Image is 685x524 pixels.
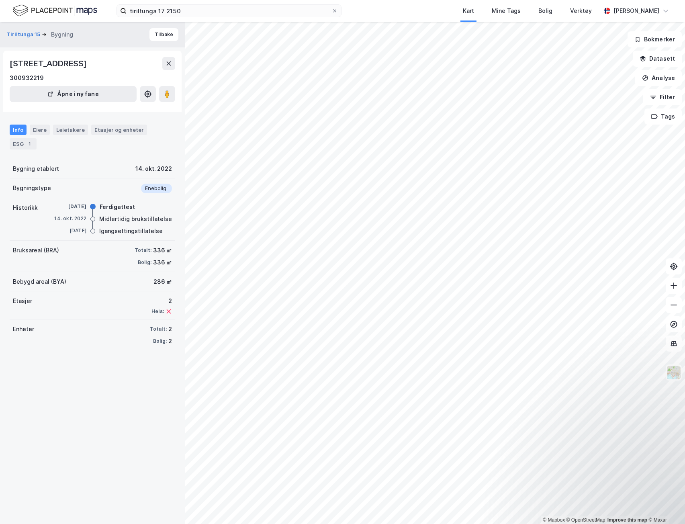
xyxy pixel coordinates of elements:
div: Mine Tags [492,6,521,16]
div: Totalt: [135,247,151,254]
div: Bygning etablert [13,164,59,174]
div: Leietakere [53,125,88,135]
button: Tags [644,108,682,125]
div: Heis: [151,308,164,315]
div: Bebygd areal (BYA) [13,277,66,287]
div: Igangsettingstillatelse [99,226,163,236]
a: Mapbox [543,517,565,523]
button: Datasett [633,51,682,67]
div: Ferdigattest [100,202,135,212]
div: 286 ㎡ [153,277,172,287]
div: Bolig: [153,338,167,344]
div: Eiere [30,125,50,135]
img: logo.f888ab2527a4732fd821a326f86c7f29.svg [13,4,97,18]
div: [DATE] [54,227,86,234]
div: 2 [151,296,172,306]
button: Tilbake [149,28,178,41]
div: 2 [168,324,172,334]
div: 336 ㎡ [153,246,172,255]
button: Tiriltunga 15 [6,31,42,39]
div: Bolig [538,6,552,16]
div: ESG [10,138,37,149]
button: Analyse [635,70,682,86]
div: Etasjer og enheter [94,126,144,133]
div: Bruksareal (BRA) [13,246,59,255]
div: 14. okt. 2022 [135,164,172,174]
div: Bolig: [138,259,151,266]
div: Kart [463,6,474,16]
div: Bygning [51,30,73,39]
div: Enheter [13,324,34,334]
img: Z [666,365,681,380]
div: Midlertidig brukstillatelse [99,214,172,224]
button: Filter [643,89,682,105]
button: Bokmerker [628,31,682,47]
a: Improve this map [607,517,647,523]
div: 336 ㎡ [153,258,172,267]
div: [PERSON_NAME] [613,6,659,16]
div: Etasjer [13,296,32,306]
a: OpenStreetMap [566,517,605,523]
div: Info [10,125,27,135]
div: [DATE] [54,203,86,210]
div: Bygningstype [13,183,51,193]
div: [STREET_ADDRESS] [10,57,88,70]
div: 300932219 [10,73,44,83]
input: Søk på adresse, matrikkel, gårdeiere, leietakere eller personer [127,5,331,17]
div: 2 [168,336,172,346]
div: Historikk [13,203,38,213]
div: 14. okt. 2022 [54,215,86,222]
button: Åpne i ny fane [10,86,137,102]
div: 1 [25,140,33,148]
div: Verktøy [570,6,592,16]
div: Totalt: [150,326,167,332]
